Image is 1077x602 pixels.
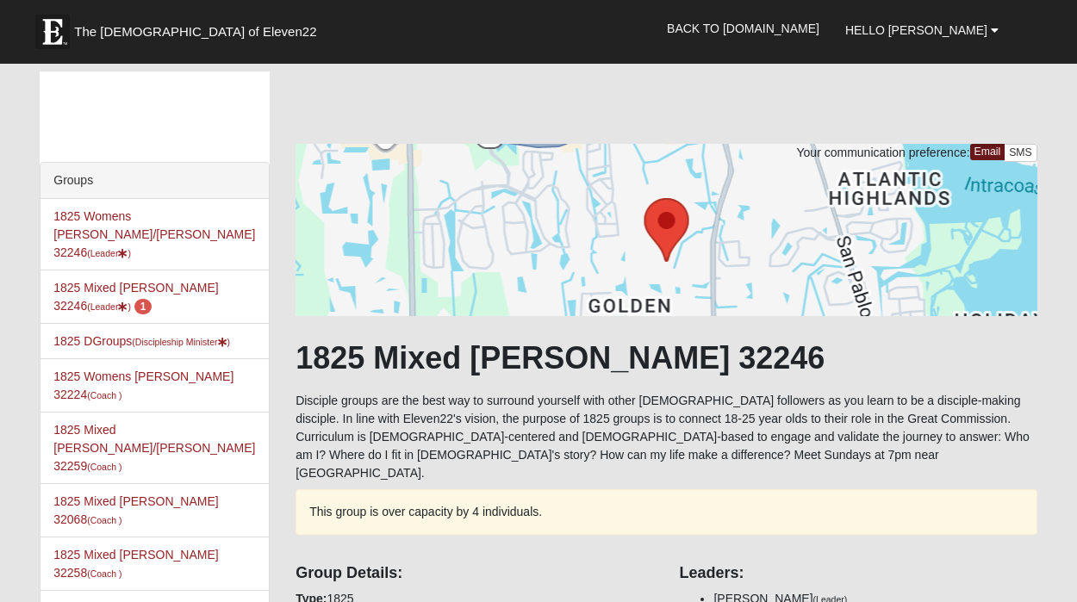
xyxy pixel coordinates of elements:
[132,337,230,347] small: (Discipleship Minister )
[845,23,987,37] span: Hello [PERSON_NAME]
[53,369,233,401] a: 1825 Womens [PERSON_NAME] 32224(Coach )
[970,144,1005,160] a: Email
[74,23,316,40] span: The [DEMOGRAPHIC_DATA] of Eleven22
[296,489,1037,535] div: This group is over capacity by 4 individuals.
[832,9,1012,52] a: Hello [PERSON_NAME]
[53,334,230,348] a: 1825 DGroups(Discipleship Minister)
[87,515,121,525] small: (Coach )
[87,568,121,579] small: (Coach )
[53,209,255,259] a: 1825 Womens [PERSON_NAME]/[PERSON_NAME] 32246(Leader)
[53,423,255,473] a: 1825 Mixed [PERSON_NAME]/[PERSON_NAME] 32259(Coach )
[296,564,653,583] h4: Group Details:
[53,548,218,580] a: 1825 Mixed [PERSON_NAME] 32258(Coach )
[35,15,70,49] img: Eleven22 logo
[797,146,970,159] span: Your communication preference:
[87,462,121,472] small: (Coach )
[296,339,1037,376] h1: 1825 Mixed [PERSON_NAME] 32246
[27,6,371,49] a: The [DEMOGRAPHIC_DATA] of Eleven22
[654,7,832,50] a: Back to [DOMAIN_NAME]
[1004,144,1037,162] a: SMS
[40,163,269,199] div: Groups
[87,248,131,258] small: (Leader )
[87,390,121,400] small: (Coach )
[679,564,1037,583] h4: Leaders:
[87,301,131,312] small: (Leader )
[53,494,218,526] a: 1825 Mixed [PERSON_NAME] 32068(Coach )
[53,281,218,313] a: 1825 Mixed [PERSON_NAME] 32246(Leader) 1
[134,299,153,314] span: number of pending members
